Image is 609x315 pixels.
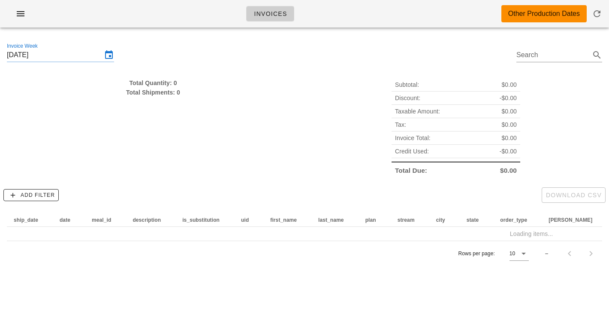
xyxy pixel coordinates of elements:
[7,191,55,199] span: Add Filter
[253,10,287,17] span: Invoices
[501,80,517,89] span: $0.00
[133,217,161,223] span: description
[7,43,38,49] label: Invoice Week
[359,213,391,227] th: plan: Not sorted. Activate to sort ascending.
[53,213,85,227] th: date: Not sorted. Activate to sort ascending.
[500,166,517,175] span: $0.00
[508,9,580,19] div: Other Production Dates
[263,213,311,227] th: first_name: Not sorted. Activate to sort ascending.
[542,213,607,227] th: tod: Not sorted. Activate to sort ascending.
[500,217,527,223] span: order_type
[510,250,515,257] div: 10
[126,213,175,227] th: description: Not sorted. Activate to sort ascending.
[501,107,517,116] span: $0.00
[436,217,445,223] span: city
[500,93,517,103] span: -$0.00
[182,217,220,223] span: is_substitution
[7,213,53,227] th: ship_date: Not sorted. Activate to sort ascending.
[395,166,427,175] span: Total Due:
[395,93,420,103] span: Discount:
[365,217,376,223] span: plan
[458,241,529,266] div: Rows per page:
[92,217,111,223] span: meal_id
[500,147,517,156] span: -$0.00
[510,247,529,260] div: 10Rows per page:
[395,147,429,156] span: Credit Used:
[7,88,299,97] div: Total Shipments: 0
[3,189,59,201] button: Add Filter
[501,120,517,129] span: $0.00
[429,213,460,227] th: city: Not sorted. Activate to sort ascending.
[395,107,440,116] span: Taxable Amount:
[395,80,419,89] span: Subtotal:
[85,213,126,227] th: meal_id: Not sorted. Activate to sort ascending.
[549,217,592,223] span: [PERSON_NAME]
[175,213,234,227] th: is_substitution: Not sorted. Activate to sort ascending.
[246,6,294,21] a: Invoices
[311,213,359,227] th: last_name: Not sorted. Activate to sort ascending.
[493,213,542,227] th: order_type: Not sorted. Activate to sort ascending.
[467,217,479,223] span: state
[241,217,249,223] span: uid
[270,217,297,223] span: first_name
[395,120,406,129] span: Tax:
[501,133,517,143] span: $0.00
[60,217,70,223] span: date
[234,213,263,227] th: uid: Not sorted. Activate to sort ascending.
[460,213,494,227] th: state: Not sorted. Activate to sort ascending.
[14,217,38,223] span: ship_date
[318,217,344,223] span: last_name
[398,217,415,223] span: stream
[395,133,431,143] span: Invoice Total:
[545,250,548,257] div: –
[7,78,299,88] div: Total Quantity: 0
[391,213,429,227] th: stream: Not sorted. Activate to sort ascending.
